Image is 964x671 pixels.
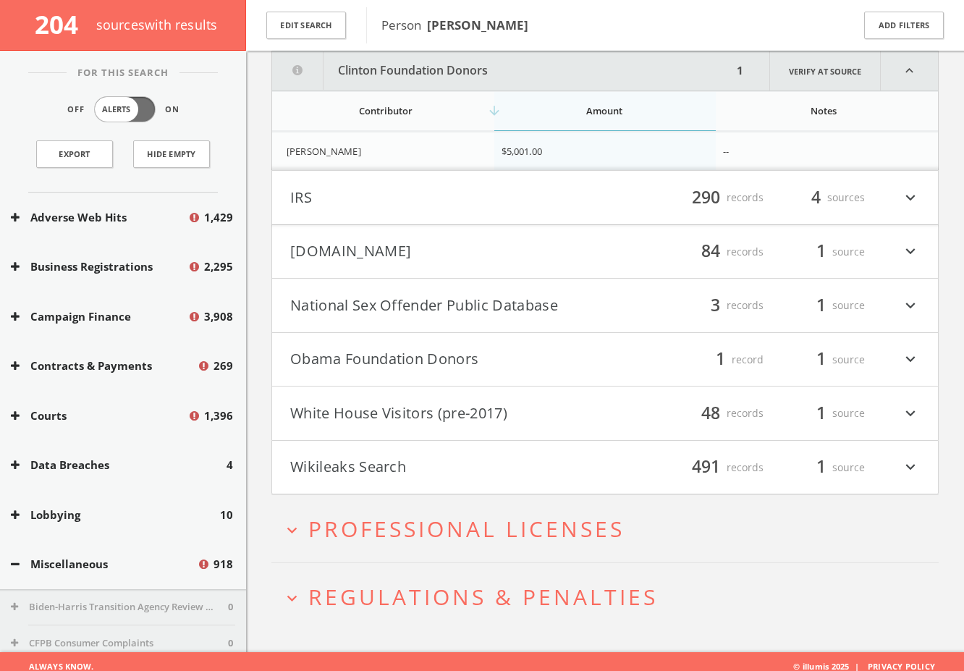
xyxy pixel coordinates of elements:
button: [DOMAIN_NAME] [290,240,605,264]
button: National Sex Offender Public Database [290,293,605,318]
span: [PERSON_NAME] [287,145,361,158]
button: Data Breaches [11,457,227,473]
i: expand_less [881,51,938,90]
span: 3,908 [204,308,233,325]
span: 1 [810,239,832,264]
button: Contracts & Payments [11,358,197,374]
span: 4 [805,185,827,210]
button: expand_moreRegulations & Penalties [282,585,939,609]
button: expand_moreProfessional Licenses [282,517,939,541]
button: Hide Empty [133,140,210,168]
span: 290 [685,185,727,210]
button: Add Filters [864,12,944,40]
span: 84 [695,239,727,264]
span: 491 [685,455,727,480]
div: Contributor [287,104,486,117]
span: Off [67,104,85,116]
span: -- [723,145,729,158]
span: For This Search [67,66,179,80]
div: source [778,347,865,372]
span: 1 [810,455,832,480]
span: $5,001.00 [502,145,542,158]
button: Wikileaks Search [290,455,605,480]
i: expand_more [901,240,920,264]
span: 4 [227,457,233,473]
span: 48 [695,400,727,426]
button: Clinton Foundation Donors [272,51,732,90]
button: Biden-Harris Transition Agency Review Teams [11,600,228,615]
div: records [677,293,764,318]
span: Professional Licenses [308,514,625,544]
button: Campaign Finance [11,308,187,325]
a: Verify at source [769,51,881,90]
span: 2,295 [204,258,233,275]
div: records [677,185,764,210]
div: source [778,293,865,318]
i: expand_more [901,401,920,426]
div: records [677,455,764,480]
button: White House Visitors (pre-2017) [290,401,605,426]
span: 1 [810,292,832,318]
span: 918 [213,556,233,573]
span: 0 [228,600,233,615]
div: Notes [723,104,923,117]
i: expand_more [901,185,920,210]
span: 1 [709,347,732,372]
i: arrow_downward [487,104,502,118]
button: Edit Search [266,12,346,40]
div: 1 [732,51,748,90]
span: 1,429 [204,209,233,226]
div: grid [272,132,938,170]
span: Person [381,17,528,33]
button: Lobbying [11,507,220,523]
span: 1 [810,400,832,426]
i: expand_more [901,293,920,318]
i: expand_more [901,455,920,480]
span: On [165,104,179,116]
button: Miscellaneous [11,556,197,573]
span: 204 [35,7,90,41]
button: CFPB Consumer Complaints [11,636,228,651]
div: source [778,240,865,264]
div: Amount [502,104,708,117]
span: 269 [213,358,233,374]
button: Obama Foundation Donors [290,347,605,372]
div: records [677,240,764,264]
span: Regulations & Penalties [308,582,658,612]
span: source s with results [96,16,218,33]
div: source [778,455,865,480]
i: expand_more [282,588,302,608]
div: records [677,401,764,426]
b: [PERSON_NAME] [427,17,528,33]
span: 3 [704,292,727,318]
a: Export [36,140,113,168]
button: Business Registrations [11,258,187,275]
i: expand_more [282,520,302,540]
span: 1,396 [204,408,233,424]
span: 10 [220,507,233,523]
button: Adverse Web Hits [11,209,187,226]
div: sources [778,185,865,210]
i: expand_more [901,347,920,372]
span: 0 [228,636,233,651]
span: 1 [810,347,832,372]
button: IRS [290,185,605,210]
div: record [677,347,764,372]
button: Courts [11,408,187,424]
div: source [778,401,865,426]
